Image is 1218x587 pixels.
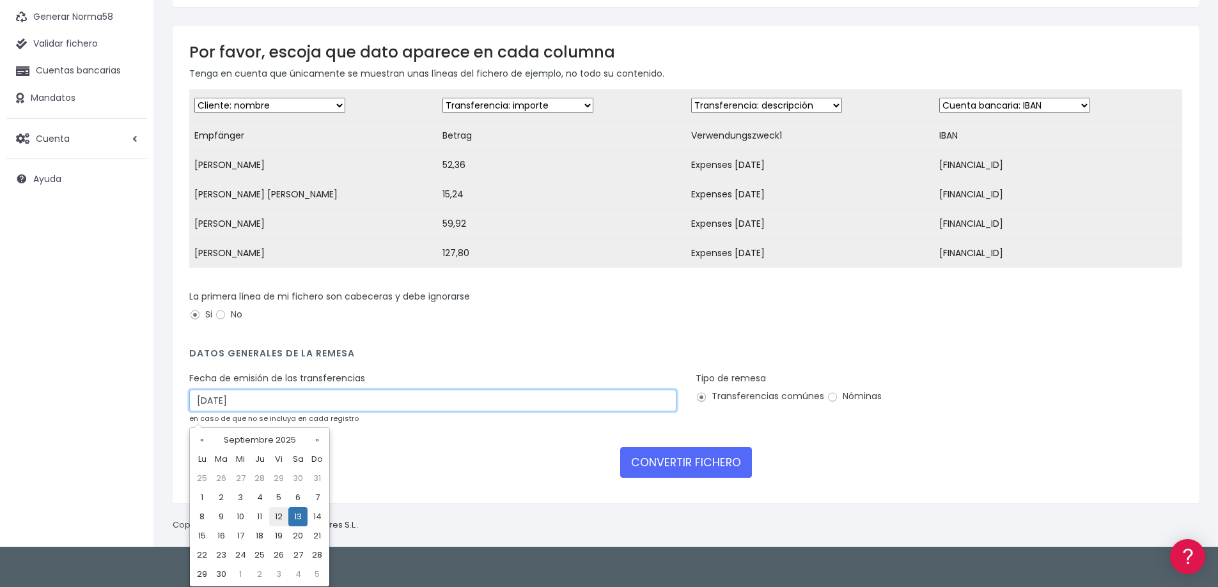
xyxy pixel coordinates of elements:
[189,66,1182,80] p: Tenga en cuenta que únicamente se muestran unas líneas del fichero de ejemplo, no todo su contenido.
[686,151,934,180] td: Expenses [DATE]
[13,89,243,101] div: Información general
[189,43,1182,61] h3: Por favor, escoja que dato aparece en cada columna
[269,469,288,488] td: 29
[6,125,147,152] a: Cuenta
[215,308,242,321] label: No
[437,239,685,268] td: 127,80
[288,526,308,545] td: 20
[269,450,288,469] th: Vi
[250,469,269,488] td: 28
[212,488,231,507] td: 2
[13,307,243,319] div: Programadores
[696,372,766,385] label: Tipo de remesa
[308,450,327,469] th: Do
[250,565,269,584] td: 2
[212,526,231,545] td: 16
[189,121,437,151] td: Empfänger
[288,545,308,565] td: 27
[6,85,147,112] a: Mandatos
[288,565,308,584] td: 4
[288,488,308,507] td: 6
[13,254,243,266] div: Facturación
[250,488,269,507] td: 4
[308,565,327,584] td: 5
[231,469,250,488] td: 27
[13,141,243,153] div: Convertir ficheros
[231,545,250,565] td: 24
[13,201,243,221] a: Videotutoriales
[6,4,147,31] a: Generar Norma58
[13,342,243,364] button: Contáctanos
[13,181,243,201] a: Problemas habituales
[6,31,147,57] a: Validar fichero
[33,172,61,185] span: Ayuda
[437,151,685,180] td: 52,36
[192,450,212,469] th: Lu
[437,121,685,151] td: Betrag
[192,526,212,545] td: 15
[308,488,327,507] td: 7
[13,274,243,294] a: General
[250,450,269,469] th: Ju
[192,488,212,507] td: 1
[189,413,359,423] small: en caso de que no se incluya en cada registro
[192,469,212,488] td: 25
[192,565,212,584] td: 29
[686,210,934,239] td: Expenses [DATE]
[308,526,327,545] td: 21
[192,431,212,450] th: «
[437,210,685,239] td: 59,92
[231,565,250,584] td: 1
[288,507,308,526] td: 13
[686,180,934,210] td: Expenses [DATE]
[269,507,288,526] td: 12
[686,239,934,268] td: Expenses [DATE]
[189,210,437,239] td: [PERSON_NAME]
[176,368,246,380] a: POWERED BY ENCHANT
[934,180,1182,210] td: [FINANCIAL_ID]
[13,162,243,181] a: Formatos
[250,545,269,565] td: 25
[308,507,327,526] td: 14
[269,565,288,584] td: 3
[250,526,269,545] td: 18
[308,545,327,565] td: 28
[189,180,437,210] td: [PERSON_NAME] [PERSON_NAME]
[827,390,882,403] label: Nóminas
[620,447,752,478] button: CONVERTIR FICHERO
[6,165,147,192] a: Ayuda
[36,132,70,144] span: Cuenta
[189,372,365,385] label: Fecha de emisión de las transferencias
[231,507,250,526] td: 10
[212,431,308,450] th: Septiembre 2025
[934,121,1182,151] td: IBAN
[212,565,231,584] td: 30
[6,57,147,84] a: Cuentas bancarias
[189,308,212,321] label: Si
[250,507,269,526] td: 11
[189,290,470,303] label: La primera línea de mi fichero son cabeceras y debe ignorarse
[934,210,1182,239] td: [FINANCIAL_ID]
[269,545,288,565] td: 26
[189,239,437,268] td: [PERSON_NAME]
[212,450,231,469] th: Ma
[288,469,308,488] td: 30
[308,469,327,488] td: 31
[231,488,250,507] td: 3
[231,526,250,545] td: 17
[212,545,231,565] td: 23
[192,545,212,565] td: 22
[269,526,288,545] td: 19
[231,450,250,469] th: Mi
[13,109,243,128] a: Información general
[212,507,231,526] td: 9
[212,469,231,488] td: 26
[934,239,1182,268] td: [FINANCIAL_ID]
[437,180,685,210] td: 15,24
[269,488,288,507] td: 5
[934,151,1182,180] td: [FINANCIAL_ID]
[696,390,824,403] label: Transferencias comúnes
[308,431,327,450] th: »
[173,519,359,532] p: Copyright © 2025 .
[192,507,212,526] td: 8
